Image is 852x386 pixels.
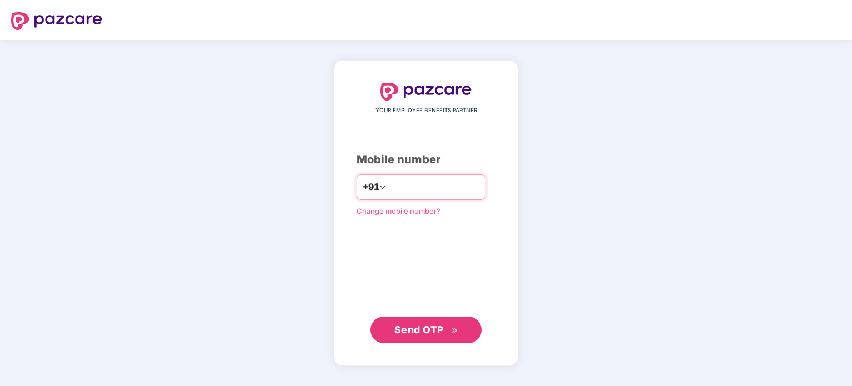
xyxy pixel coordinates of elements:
[363,180,379,194] span: +91
[451,327,458,334] span: double-right
[394,324,444,335] span: Send OTP
[11,12,102,30] img: logo
[357,151,495,168] div: Mobile number
[370,317,482,343] button: Send OTPdouble-right
[375,106,477,115] span: YOUR EMPLOYEE BENEFITS PARTNER
[380,83,472,101] img: logo
[357,207,440,215] a: Change mobile number?
[379,184,386,191] span: down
